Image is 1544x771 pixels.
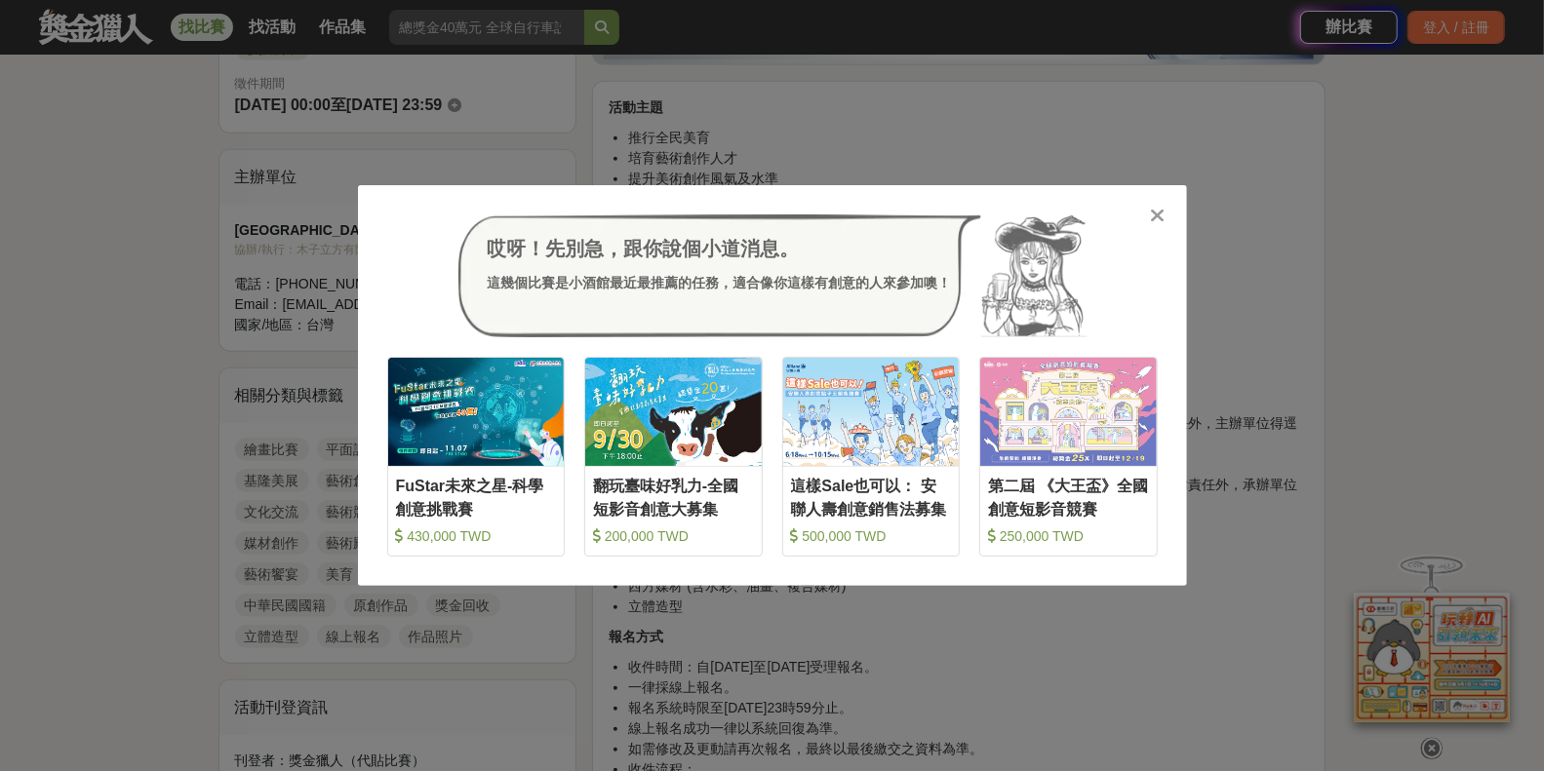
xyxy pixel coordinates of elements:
img: Avatar [981,214,1087,337]
img: Cover Image [980,358,1157,466]
div: 翻玩臺味好乳力-全國短影音創意大募集 [593,475,754,519]
div: FuStar未來之星-科學創意挑戰賽 [396,475,557,519]
a: Cover Image第二屆 《大王盃》全國創意短影音競賽 250,000 TWD [979,357,1158,557]
a: Cover ImageFuStar未來之星-科學創意挑戰賽 430,000 TWD [387,357,566,557]
div: 這幾個比賽是小酒館最近最推薦的任務，適合像你這樣有創意的人來參加噢！ [488,273,952,293]
div: 這樣Sale也可以： 安聯人壽創意銷售法募集 [791,475,952,519]
div: 430,000 TWD [396,526,557,546]
a: Cover Image這樣Sale也可以： 安聯人壽創意銷售法募集 500,000 TWD [782,357,961,557]
div: 250,000 TWD [988,526,1149,546]
div: 200,000 TWD [593,526,754,546]
div: 哎呀！先別急，跟你說個小道消息。 [488,234,952,263]
div: 第二屆 《大王盃》全國創意短影音競賽 [988,475,1149,519]
a: Cover Image翻玩臺味好乳力-全國短影音創意大募集 200,000 TWD [584,357,763,557]
img: Cover Image [388,358,565,466]
div: 500,000 TWD [791,526,952,546]
img: Cover Image [585,358,762,466]
img: Cover Image [783,358,960,466]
